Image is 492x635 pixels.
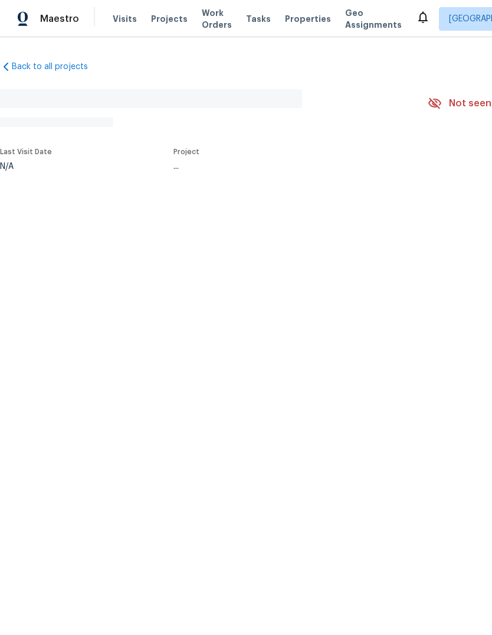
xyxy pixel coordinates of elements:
[202,7,232,31] span: Work Orders
[246,15,271,23] span: Tasks
[285,13,331,25] span: Properties
[173,162,400,171] div: ...
[151,13,188,25] span: Projects
[113,13,137,25] span: Visits
[173,148,199,155] span: Project
[345,7,402,31] span: Geo Assignments
[40,13,79,25] span: Maestro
